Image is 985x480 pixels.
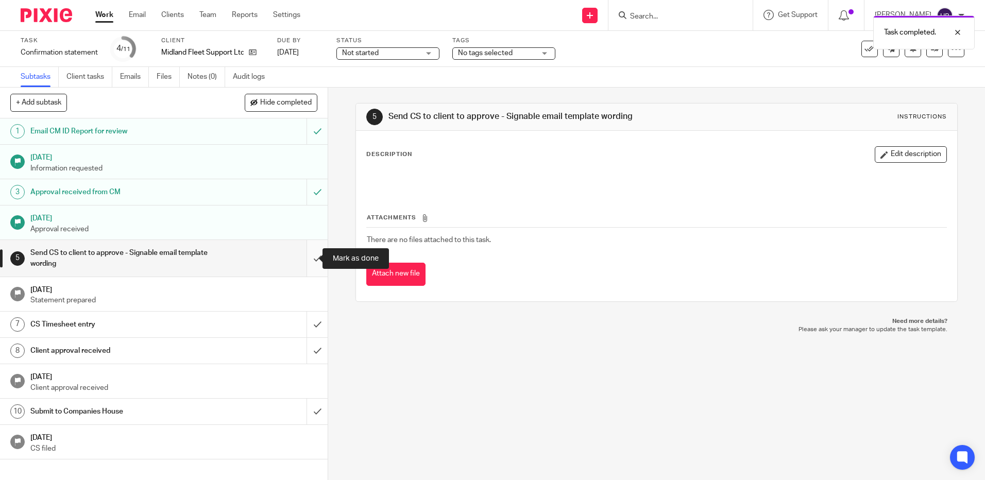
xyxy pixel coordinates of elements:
p: Client approval received [30,383,318,393]
span: [DATE] [277,49,299,56]
h1: [DATE] [30,150,318,163]
h1: Client approval received [30,343,208,358]
h1: [DATE] [30,369,318,382]
label: Client [161,37,264,45]
p: Statement prepared [30,295,318,305]
a: Emails [120,67,149,87]
a: Client tasks [66,67,112,87]
button: Attach new file [366,263,426,286]
label: Due by [277,37,324,45]
p: Task completed. [884,27,936,38]
a: Audit logs [233,67,273,87]
h1: Send CS to client to approve - Signable email template wording [30,245,208,271]
div: 1 [10,124,25,139]
a: Email [129,10,146,20]
div: Confirmation statement [21,47,98,58]
label: Status [336,37,439,45]
a: Settings [273,10,300,20]
span: No tags selected [458,49,513,57]
h1: Email CM ID Report for review [30,124,208,139]
span: Not started [342,49,379,57]
h1: Send CS to client to approve - Signable email template wording [388,111,678,122]
a: Team [199,10,216,20]
img: svg%3E [937,7,953,24]
img: Pixie [21,8,72,22]
label: Tags [452,37,555,45]
button: Edit description [875,146,947,163]
div: Instructions [897,113,947,121]
h1: CS Timesheet entry [30,317,208,332]
h1: [DATE] [30,211,318,224]
a: Reports [232,10,258,20]
a: Notes (0) [188,67,225,87]
a: Work [95,10,113,20]
div: 5 [10,251,25,266]
p: Please ask your manager to update the task template. [366,325,947,334]
div: 8 [10,344,25,358]
p: Need more details? [366,317,947,325]
label: Task [21,37,98,45]
a: Subtasks [21,67,59,87]
p: Approval received [30,224,318,234]
div: 3 [10,185,25,199]
span: There are no files attached to this task. [367,236,491,244]
h1: Approval received from CM [30,184,208,200]
span: Hide completed [260,99,312,107]
p: Description [366,150,412,159]
div: 4 [116,43,130,55]
button: Hide completed [245,94,317,111]
a: Files [157,67,180,87]
p: CS filed [30,443,318,454]
p: Information requested [30,163,318,174]
h1: Submit to Companies House [30,404,208,419]
div: 10 [10,404,25,419]
button: + Add subtask [10,94,67,111]
div: 5 [366,109,383,125]
p: Midland Fleet Support Ltd [161,47,244,58]
h1: [DATE] [30,282,318,295]
span: Attachments [367,215,416,220]
a: Clients [161,10,184,20]
div: 7 [10,317,25,332]
small: /11 [121,46,130,52]
h1: [DATE] [30,430,318,443]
